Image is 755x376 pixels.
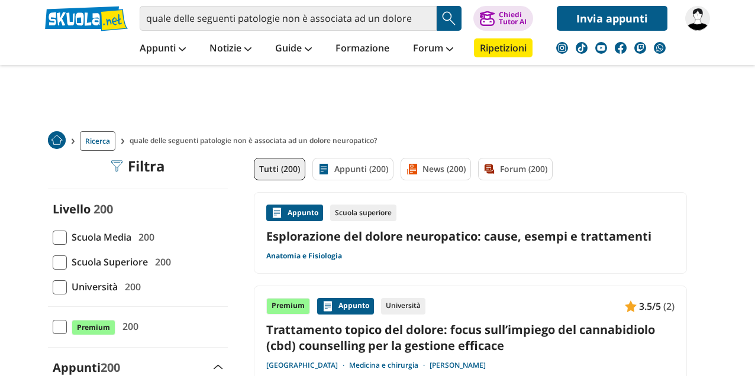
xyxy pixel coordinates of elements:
img: Appunti contenuto [322,300,334,312]
a: [GEOGRAPHIC_DATA] [266,361,349,370]
a: Appunti [137,38,189,60]
a: Guide [272,38,315,60]
a: Notizie [207,38,254,60]
span: Premium [72,320,115,335]
a: Esplorazione del dolore neuropatico: cause, esempi e trattamenti [266,228,675,244]
img: Home [48,131,66,149]
a: Trattamento topico del dolore: focus sull’impiego del cannabidiolo (cbd) counselling per la gesti... [266,322,675,354]
img: twitch [634,42,646,54]
img: Appunti filtro contenuto [318,163,330,175]
img: Filtra filtri mobile [111,160,123,172]
img: Appunti contenuto [625,300,637,312]
a: Forum (200) [478,158,553,180]
div: Scuola superiore [330,205,396,221]
span: 200 [118,319,138,334]
img: Cerca appunti, riassunti o versioni [440,9,458,27]
span: 200 [93,201,113,217]
a: News (200) [401,158,471,180]
a: [PERSON_NAME] [430,361,486,370]
img: WhatsApp [654,42,666,54]
div: Università [381,298,425,315]
img: News filtro contenuto [406,163,418,175]
a: Medicina e chirurgia [349,361,430,370]
div: Chiedi Tutor AI [499,11,527,25]
img: facebook [615,42,627,54]
a: Formazione [333,38,392,60]
a: Ripetizioni [474,38,533,57]
input: Cerca appunti, riassunti o versioni [140,6,437,31]
a: Appunti (200) [312,158,393,180]
div: Appunto [266,205,323,221]
span: 200 [150,254,171,270]
img: youtube [595,42,607,54]
a: Home [48,131,66,151]
img: Forum filtro contenuto [483,163,495,175]
div: Premium [266,298,310,315]
a: Invia appunti [557,6,667,31]
button: Search Button [437,6,462,31]
label: Appunti [53,359,120,375]
span: Università [67,279,118,294]
span: Scuola Media [67,229,131,245]
span: Scuola Superiore [67,254,148,270]
span: 200 [101,359,120,375]
img: tiktok [576,42,588,54]
button: ChiediTutor AI [473,6,533,31]
a: Anatomia e Fisiologia [266,251,342,261]
span: (2) [663,299,675,314]
img: Apri e chiudi sezione [214,365,223,369]
span: quale delle seguenti patologie non è associata ad un dolore neuropatico? [130,131,382,151]
div: Filtra [111,158,165,174]
label: Livello [53,201,91,217]
a: Forum [410,38,456,60]
a: Tutti (200) [254,158,305,180]
img: instagram [556,42,568,54]
img: Appunti contenuto [271,207,283,219]
img: 20221112 [685,6,710,31]
span: 200 [120,279,141,294]
span: 200 [134,229,154,245]
a: Ricerca [80,131,115,151]
span: 3.5/5 [639,299,661,314]
div: Appunto [317,298,374,315]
